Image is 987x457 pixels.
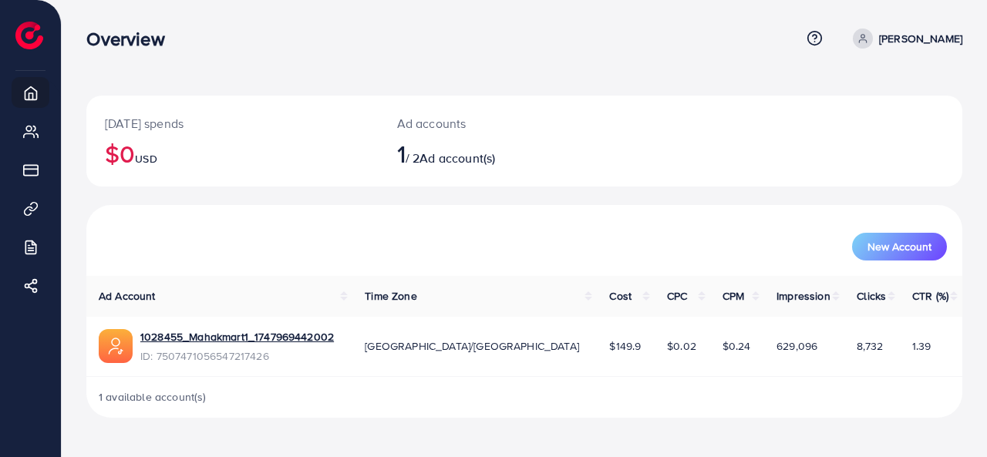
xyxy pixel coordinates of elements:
h2: $0 [105,139,360,168]
span: 8,732 [857,338,883,354]
span: Time Zone [365,288,416,304]
span: $149.9 [609,338,641,354]
button: New Account [852,233,947,260]
span: Ad Account [99,288,156,304]
img: ic-ads-acc.e4c84228.svg [99,329,133,363]
p: [DATE] spends [105,114,360,133]
span: CPC [667,288,687,304]
h2: / 2 [397,139,579,168]
p: Ad accounts [397,114,579,133]
p: [PERSON_NAME] [879,29,962,48]
iframe: Chat [921,388,975,445]
span: USD [135,151,157,166]
h3: Overview [86,28,177,50]
a: 1028455_Mahakmart1_1747969442002 [140,329,334,344]
span: [GEOGRAPHIC_DATA]/[GEOGRAPHIC_DATA] [365,338,579,354]
span: CPM [723,288,744,304]
img: logo [15,22,43,49]
span: 629,096 [776,338,817,354]
span: $0.02 [667,338,696,354]
span: 1.39 [912,338,931,354]
span: Clicks [857,288,886,304]
span: Ad account(s) [419,150,495,166]
span: New Account [867,241,931,252]
span: CTR (%) [912,288,948,304]
span: 1 available account(s) [99,389,207,405]
span: 1 [397,136,406,171]
span: Impression [776,288,830,304]
a: [PERSON_NAME] [847,29,962,49]
span: Cost [609,288,632,304]
span: $0.24 [723,338,751,354]
span: ID: 7507471056547217426 [140,348,334,364]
